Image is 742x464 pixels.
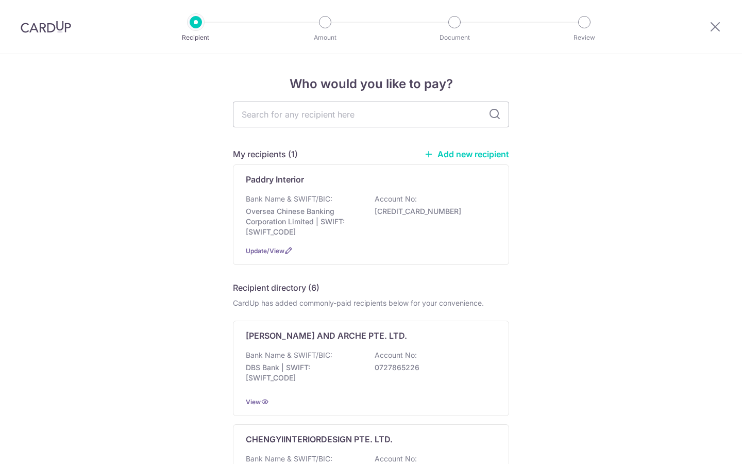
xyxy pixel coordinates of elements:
[246,194,332,204] p: Bank Name & SWIFT/BIC:
[246,206,361,237] p: Oversea Chinese Banking Corporation Limited | SWIFT: [SWIFT_CODE]
[246,454,332,464] p: Bank Name & SWIFT/BIC:
[375,350,417,360] p: Account No:
[424,149,509,159] a: Add new recipient
[375,362,490,373] p: 0727865226
[375,194,417,204] p: Account No:
[246,329,407,342] p: [PERSON_NAME] AND ARCHE PTE. LTD.
[158,32,234,43] p: Recipient
[546,32,622,43] p: Review
[21,21,71,33] img: CardUp
[246,433,393,445] p: CHENGYIINTERIORDESIGN PTE. LTD.
[246,173,304,186] p: Paddry Interior
[375,206,490,217] p: [CREDIT_CARD_NUMBER]
[246,350,332,360] p: Bank Name & SWIFT/BIC:
[233,281,319,294] h5: Recipient directory (6)
[233,148,298,160] h5: My recipients (1)
[233,298,509,308] div: CardUp has added commonly-paid recipients below for your convenience.
[375,454,417,464] p: Account No:
[287,32,363,43] p: Amount
[233,75,509,93] h4: Who would you like to pay?
[416,32,493,43] p: Document
[246,398,261,406] a: View
[246,362,361,383] p: DBS Bank | SWIFT: [SWIFT_CODE]
[233,102,509,127] input: Search for any recipient here
[246,247,284,255] a: Update/View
